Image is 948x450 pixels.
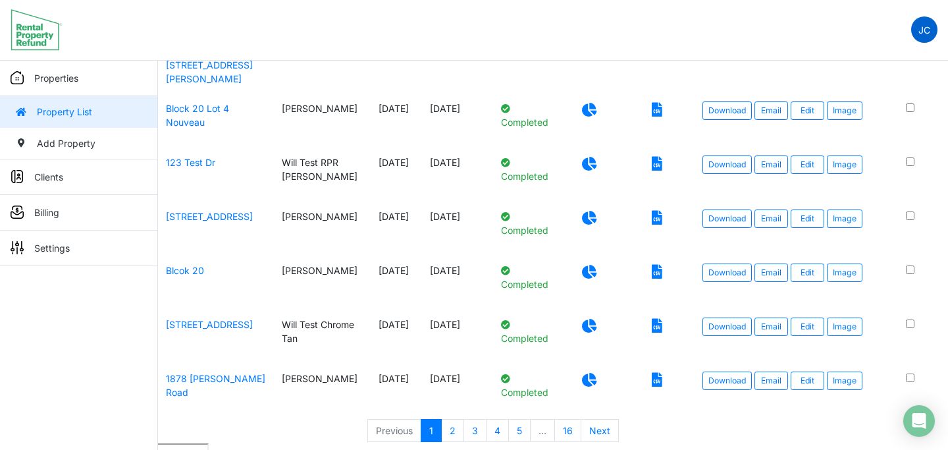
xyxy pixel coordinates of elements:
td: Will Test RPR [PERSON_NAME] [274,148,371,202]
a: Edit [791,155,824,174]
button: Email [754,318,788,336]
p: Clients [34,170,63,184]
img: sidemenu_client.png [11,170,24,183]
p: Completed [501,155,552,183]
p: Completed [501,210,552,237]
td: [PERSON_NAME] [274,202,371,256]
p: Completed [501,264,552,291]
td: [DATE] [422,256,493,310]
td: [DATE] [371,364,422,418]
a: 1 [421,419,442,443]
button: Image [827,155,862,174]
p: Settings [34,241,70,255]
button: Email [754,264,788,282]
td: [PERSON_NAME] [274,364,371,418]
a: 2 [441,419,464,443]
a: Edit [791,318,824,336]
a: Edit [791,372,824,390]
td: [DATE] [371,256,422,310]
a: Next [581,419,619,443]
a: 3 [463,419,487,443]
td: [DATE] [422,202,493,256]
a: Edit [791,101,824,120]
p: Completed [501,372,552,399]
td: [PERSON_NAME] [274,256,371,310]
a: JC [911,16,937,43]
td: Will Test Chrome Tan [274,310,371,364]
td: [DATE] [422,310,493,364]
a: [GEOGRAPHIC_DATA][PERSON_NAME], [STREET_ADDRESS][PERSON_NAME] [166,32,260,84]
a: 16 [554,419,581,443]
a: Download [702,101,752,120]
a: Block 20 Lot 4 Nouveau [166,103,229,128]
a: Edit [791,210,824,228]
td: [DATE] [422,94,493,148]
a: 123 Test Dr [166,157,215,168]
button: Email [754,155,788,174]
button: Image [827,264,862,282]
img: sidemenu_billing.png [11,206,24,219]
a: Download [702,372,752,390]
img: sidemenu_properties.png [11,71,24,84]
a: [STREET_ADDRESS] [166,211,253,222]
td: [PERSON_NAME] [274,94,371,148]
button: Image [827,210,862,228]
button: Image [827,101,862,120]
a: Download [702,210,752,228]
a: Download [702,264,752,282]
td: [DATE] [422,148,493,202]
a: 4 [486,419,509,443]
p: Properties [34,71,78,85]
p: Billing [34,206,59,219]
a: Download [702,318,752,336]
button: Email [754,372,788,390]
div: Open Intercom Messenger [903,405,935,437]
td: [DATE] [371,310,422,364]
a: Blcok 20 [166,265,204,276]
button: Email [754,210,788,228]
button: Email [754,101,788,120]
p: Completed [501,318,552,345]
p: Completed [501,101,552,129]
a: [STREET_ADDRESS] [166,319,253,330]
td: [DATE] [371,148,422,202]
a: Edit [791,264,824,282]
button: Image [827,372,862,390]
img: spp logo [11,9,63,51]
a: 5 [508,419,531,443]
td: [DATE] [371,202,422,256]
a: 1878 [PERSON_NAME] Road [166,373,265,398]
td: [DATE] [371,94,422,148]
a: Download [702,155,752,174]
button: Image [827,318,862,336]
img: sidemenu_settings.png [11,241,24,254]
p: JC [918,23,930,37]
td: [DATE] [422,364,493,418]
